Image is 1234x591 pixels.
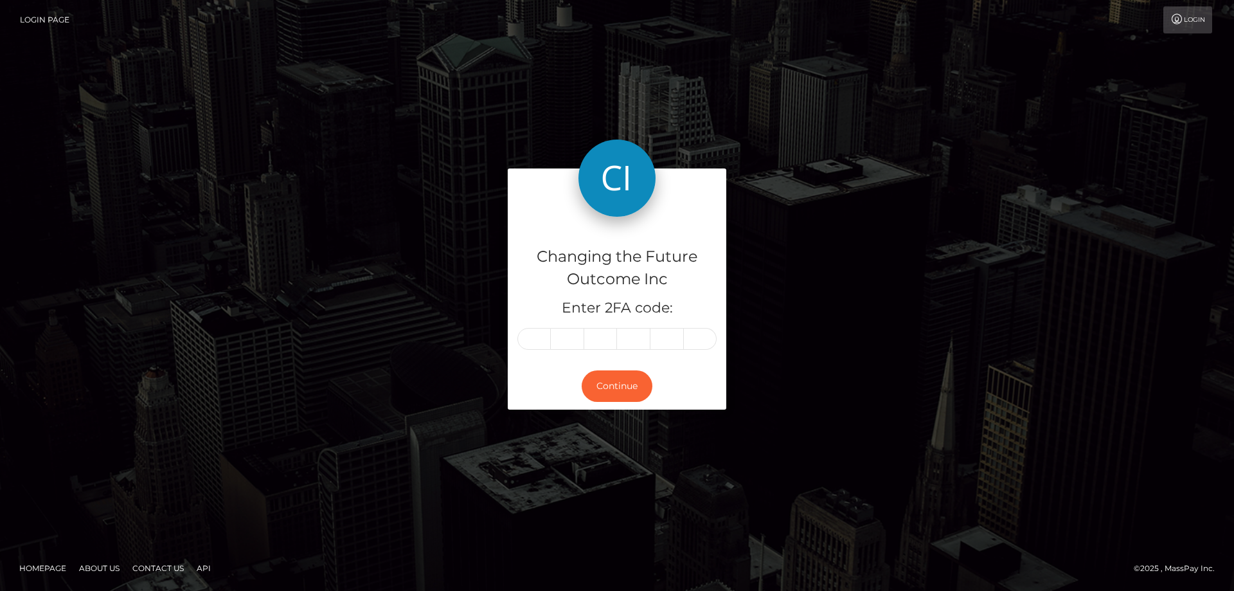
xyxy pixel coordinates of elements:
[578,140,656,217] img: Changing the Future Outcome Inc
[1163,6,1212,33] a: Login
[14,558,71,578] a: Homepage
[517,246,717,291] h4: Changing the Future Outcome Inc
[582,370,652,402] button: Continue
[1134,561,1224,576] div: © 2025 , MassPay Inc.
[192,558,216,578] a: API
[127,558,189,578] a: Contact Us
[74,558,125,578] a: About Us
[517,298,717,318] h5: Enter 2FA code:
[20,6,69,33] a: Login Page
